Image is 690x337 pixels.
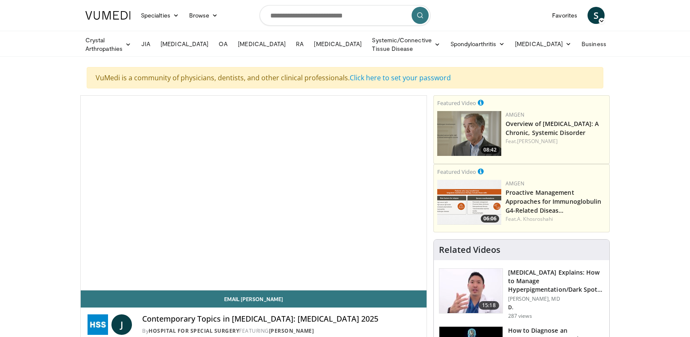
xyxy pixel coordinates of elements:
[506,215,606,223] div: Feat.
[111,314,132,335] a: J
[479,301,499,310] span: 15:18
[437,111,501,156] a: 08:42
[576,35,620,53] a: Business
[437,111,501,156] img: 40cb7efb-a405-4d0b-b01f-0267f6ac2b93.png.150x105_q85_crop-smart_upscale.png
[439,268,604,319] a: 15:18 [MEDICAL_DATA] Explains: How to Manage Hyperpigmentation/Dark Spots o… [PERSON_NAME], MD D....
[481,146,499,154] span: 08:42
[508,313,532,319] p: 287 views
[269,327,314,334] a: [PERSON_NAME]
[260,5,430,26] input: Search topics, interventions
[87,67,603,88] div: VuMedi is a community of physicians, dentists, and other clinical professionals.
[142,314,420,324] h4: Contemporary Topics in [MEDICAL_DATA]: [MEDICAL_DATA] 2025
[517,215,553,223] a: A. Khosroshahi
[439,245,500,255] h4: Related Videos
[233,35,291,53] a: [MEDICAL_DATA]
[506,180,525,187] a: Amgen
[80,36,136,53] a: Crystal Arthropathies
[506,111,525,118] a: Amgen
[136,35,155,53] a: JIA
[508,268,604,294] h3: [MEDICAL_DATA] Explains: How to Manage Hyperpigmentation/Dark Spots o…
[437,180,501,225] img: b07e8bac-fd62-4609-bac4-e65b7a485b7c.png.150x105_q85_crop-smart_upscale.png
[81,96,427,290] video-js: Video Player
[155,35,213,53] a: [MEDICAL_DATA]
[213,35,233,53] a: OA
[85,11,131,20] img: VuMedi Logo
[508,304,604,311] p: D.
[481,215,499,223] span: 06:06
[437,99,476,107] small: Featured Video
[517,138,558,145] a: [PERSON_NAME]
[547,7,582,24] a: Favorites
[81,290,427,308] a: Email [PERSON_NAME]
[506,188,602,214] a: Proactive Management Approaches for Immunoglobulin G4-Related Diseas…
[149,327,239,334] a: Hospital for Special Surgery
[510,35,576,53] a: [MEDICAL_DATA]
[506,138,606,145] div: Feat.
[437,180,501,225] a: 06:06
[506,120,599,137] a: Overview of [MEDICAL_DATA]: A Chronic, Systemic Disorder
[136,7,184,24] a: Specialties
[88,314,108,335] img: Hospital for Special Surgery
[508,296,604,302] p: [PERSON_NAME], MD
[142,327,420,335] div: By FEATURING
[437,168,476,176] small: Featured Video
[350,73,451,82] a: Click here to set your password
[367,36,445,53] a: Systemic/Connective Tissue Disease
[309,35,367,53] a: [MEDICAL_DATA]
[439,269,503,313] img: e1503c37-a13a-4aad-9ea8-1e9b5ff728e6.150x105_q85_crop-smart_upscale.jpg
[588,7,605,24] a: S
[184,7,223,24] a: Browse
[445,35,510,53] a: Spondyloarthritis
[291,35,309,53] a: RA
